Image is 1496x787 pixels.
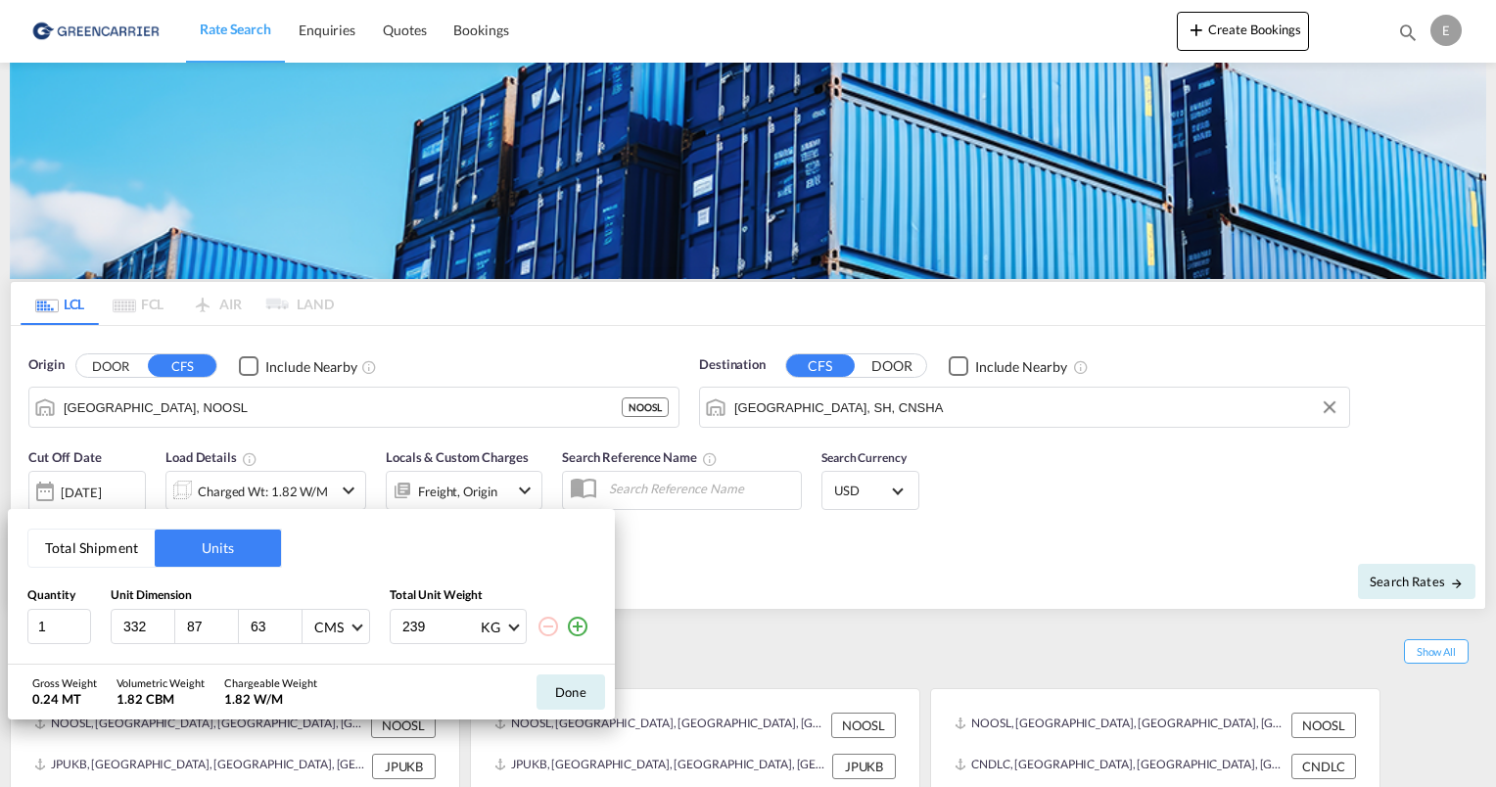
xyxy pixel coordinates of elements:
[400,610,479,643] input: Enter weight
[27,609,91,644] input: Qty
[111,587,370,604] div: Unit Dimension
[224,675,317,690] div: Chargeable Weight
[117,675,205,690] div: Volumetric Weight
[224,690,317,708] div: 1.82 W/M
[121,618,174,635] input: L
[32,675,97,690] div: Gross Weight
[27,587,91,604] div: Quantity
[32,690,97,708] div: 0.24 MT
[155,530,281,567] button: Units
[481,619,500,635] div: KG
[28,530,155,567] button: Total Shipment
[390,587,595,604] div: Total Unit Weight
[566,615,589,638] md-icon: icon-plus-circle-outline
[249,618,302,635] input: H
[537,674,605,710] button: Done
[314,619,344,635] div: CMS
[117,690,205,708] div: 1.82 CBM
[185,618,238,635] input: W
[537,615,560,638] md-icon: icon-minus-circle-outline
